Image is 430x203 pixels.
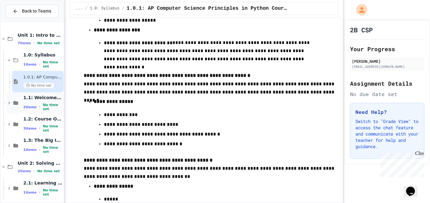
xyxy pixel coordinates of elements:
[43,188,62,196] span: No time set
[18,169,31,173] span: 2 items
[378,151,424,177] iframe: chat widget
[352,64,422,69] div: [EMAIL_ADDRESS][DOMAIN_NAME]
[18,160,62,166] span: Unit 2: Solving Problems in Computer Science
[350,79,424,88] h2: Assignment Details
[37,41,60,45] span: No time set
[22,8,51,14] span: Back to Teams
[90,6,120,11] span: 1.0: Syllabus
[43,124,62,132] span: No time set
[39,104,40,110] span: •
[122,6,124,11] span: /
[18,41,31,45] span: 7 items
[43,103,62,111] span: No time set
[23,83,54,88] span: No time set
[3,3,43,40] div: Chat with us now!Close
[39,126,40,131] span: •
[23,180,62,186] span: 2.1: Learning to Solve Hard Problems
[23,95,62,100] span: 1.1: Welcome to Computer Science
[350,25,373,34] h1: 2B CSP
[349,3,369,17] div: My Account
[404,178,424,197] iframe: chat widget
[33,168,35,174] span: •
[23,62,37,67] span: 1 items
[23,52,62,58] span: 1.0: Syllabus
[355,118,419,150] p: Switch to "Grade View" to access the chat feature and communicate with your teacher for help and ...
[39,62,40,67] span: •
[85,6,87,11] span: /
[76,6,83,11] span: ...
[355,108,419,116] h3: Need Help?
[23,148,37,152] span: 1 items
[350,90,424,98] div: No due date set
[127,5,288,12] span: 1.0.1: AP Computer Science Principles in Python Course Syllabus
[6,4,59,18] button: Back to Teams
[43,146,62,154] span: No time set
[39,147,40,152] span: •
[39,190,40,195] span: •
[43,60,62,68] span: No time set
[23,105,37,109] span: 2 items
[23,116,62,122] span: 1.2: Course Overview and the AP Exam
[350,45,424,53] h2: Your Progress
[23,137,62,143] span: 1.3: The Big Ideas
[352,58,422,64] div: [PERSON_NAME]
[23,126,37,131] span: 3 items
[23,75,62,80] span: 1.0.1: AP Computer Science Principles in Python Course Syllabus
[37,169,60,173] span: No time set
[23,190,37,195] span: 1 items
[18,32,62,38] span: Unit 1: Intro to Computer Science
[33,40,35,45] span: •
